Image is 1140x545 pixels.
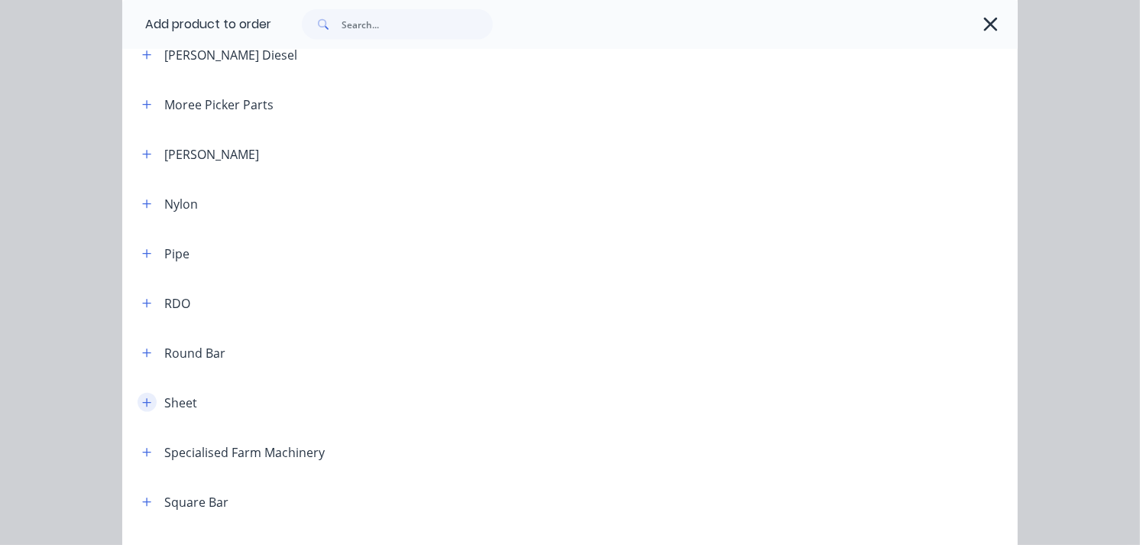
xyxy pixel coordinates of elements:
div: Square Bar [164,493,228,511]
div: RDO [164,294,190,313]
div: Specialised Farm Machinery [164,443,325,462]
div: Sheet [164,394,197,412]
div: Pipe [164,245,189,263]
input: Search... [342,9,493,40]
div: Round Bar [164,344,225,362]
div: Nylon [164,195,198,213]
div: Moree Picker Parts [164,96,274,114]
div: [PERSON_NAME] Diesel [164,46,297,64]
div: [PERSON_NAME] [164,145,259,164]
